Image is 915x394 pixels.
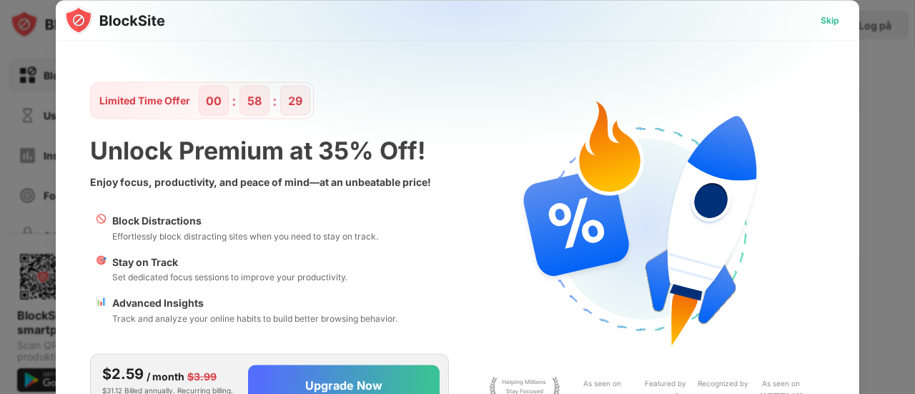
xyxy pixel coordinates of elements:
div: Featured by [645,376,686,390]
div: $2.59 [102,363,144,385]
div: 📊 [96,295,107,325]
div: Upgrade Now [305,378,382,393]
div: As seen on [583,376,621,390]
div: Advanced Insights [112,295,397,311]
div: Track and analyze your online habits to build better browsing behavior. [112,311,397,325]
div: $3.99 [187,368,217,384]
div: As seen on [762,376,800,390]
div: Skip [821,13,839,27]
div: Recognized by [698,376,748,390]
div: / month [147,368,184,384]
